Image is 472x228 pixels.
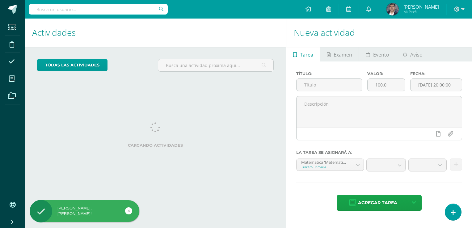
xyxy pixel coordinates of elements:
span: Mi Perfil [403,9,439,15]
input: Título [297,79,362,91]
a: Examen [320,47,359,61]
input: Busca un usuario... [29,4,168,15]
span: Aviso [410,47,423,62]
span: Agregar tarea [358,195,397,210]
div: Matemática 'Matemática' [301,159,347,165]
span: Tarea [300,47,313,62]
a: Matemática 'Matemática'Tercero Primaria [297,159,364,171]
input: Busca una actividad próxima aquí... [158,59,273,71]
label: Valor: [367,71,405,76]
a: Evento [359,47,396,61]
label: Título: [296,71,362,76]
span: [PERSON_NAME] [403,4,439,10]
span: Evento [373,47,389,62]
a: Tarea [286,47,320,61]
a: todas las Actividades [37,59,107,71]
div: Tercero Primaria [301,165,347,169]
h1: Actividades [32,19,279,47]
label: La tarea se asignará a: [296,150,462,155]
h1: Nueva actividad [294,19,465,47]
input: Fecha de entrega [411,79,462,91]
a: Aviso [396,47,429,61]
span: Examen [334,47,352,62]
label: Fecha: [410,71,462,76]
input: Puntos máximos [368,79,405,91]
label: Cargando actividades [37,143,274,148]
img: f080640a96c98b39ae577bcb9e6851c9.png [386,3,399,15]
div: [PERSON_NAME], [PERSON_NAME]! [30,205,139,217]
